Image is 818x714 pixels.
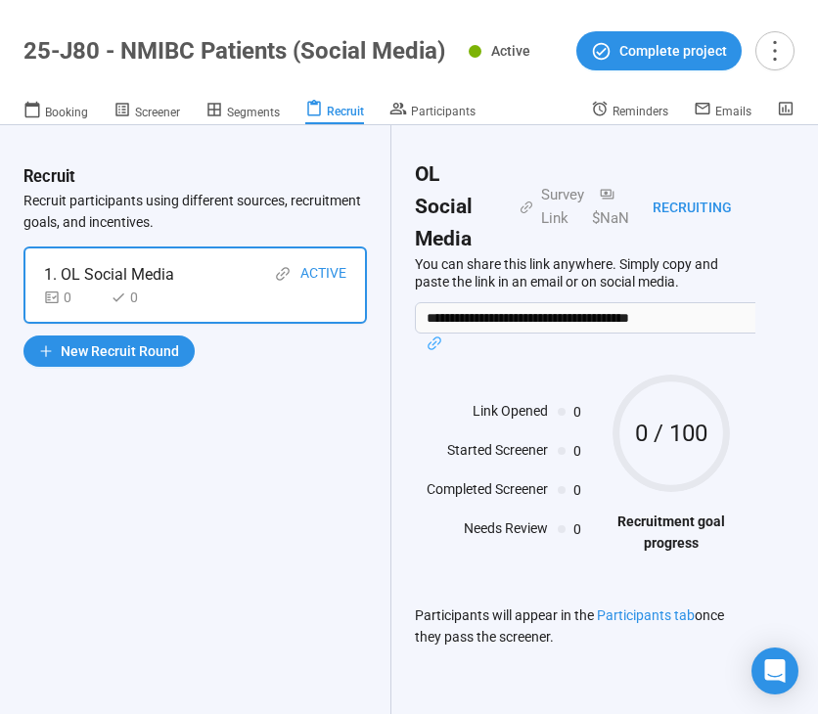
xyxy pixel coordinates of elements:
h4: Recruitment goal progress [611,511,732,554]
a: Screener [114,100,180,125]
span: plus [39,344,53,358]
button: plusNew Recruit Round [23,335,195,367]
p: You can share this link anywhere. Simply copy and paste the link in an email or on social media. [415,255,732,290]
div: Active [300,262,346,287]
a: Booking [23,100,88,125]
span: Booking [45,106,88,119]
span: Emails [715,105,751,118]
a: Recruit [305,100,364,125]
div: Needs Review [415,517,548,547]
a: Participants tab [597,607,695,623]
div: Link Opened [415,400,548,429]
span: Segments [227,106,280,119]
span: Participants [411,105,476,118]
p: Recruit participants using different sources, recruitment goals, and incentives. [23,190,367,233]
a: Reminders [591,100,668,123]
span: 0 [573,405,601,419]
a: Participants [389,100,476,123]
a: Emails [694,100,751,123]
a: Segments [205,100,280,125]
h1: 25-J80 - NMIBC Patients (Social Media) [23,37,445,65]
p: Participants will appear in the once they pass the screener. [415,604,732,647]
div: Completed Screener [415,478,548,508]
span: Complete project [619,40,727,62]
h2: OL Social Media [415,158,496,255]
div: 0 [44,287,103,308]
div: Survey Link [533,184,584,230]
div: 0 [111,287,169,308]
span: link [427,335,442,351]
span: 0 [573,522,601,536]
span: 0 / 100 [613,422,730,445]
span: more [761,37,788,64]
div: Started Screener [415,439,548,469]
button: more [755,31,795,70]
span: link [275,266,291,282]
h3: Recruit [23,164,75,190]
span: New Recruit Round [61,340,179,362]
span: 0 [573,444,601,458]
span: Screener [135,106,180,119]
div: 1. OL Social Media [44,262,174,287]
button: Complete project [576,31,742,70]
div: Recruiting [629,197,732,218]
span: Recruit [327,105,364,118]
span: 0 [573,483,601,497]
div: Open Intercom Messenger [751,647,798,694]
div: $NaN [584,184,629,230]
span: Active [491,43,530,59]
span: Reminders [613,105,668,118]
span: link [496,201,533,214]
